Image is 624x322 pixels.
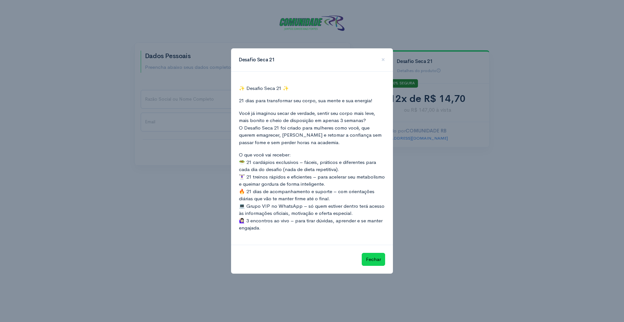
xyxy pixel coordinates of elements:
button: Close [373,48,393,71]
p: O que você vai receber: 🥗 21 cardápios exclusivos – fáceis, práticos e diferentes para cada dia d... [239,151,385,232]
p: ✨ Desafio Seca 21 ✨ [239,85,385,92]
h4: Desafio Seca 21 [239,56,373,64]
span: × [381,55,385,64]
button: Fechar [362,253,385,266]
p: Você já imaginou secar de verdade, sentir seu corpo mais leve, mais bonito e cheio de disposição ... [239,110,385,146]
p: 21 dias para transformar seu corpo, sua mente e sua energia! [239,97,385,105]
